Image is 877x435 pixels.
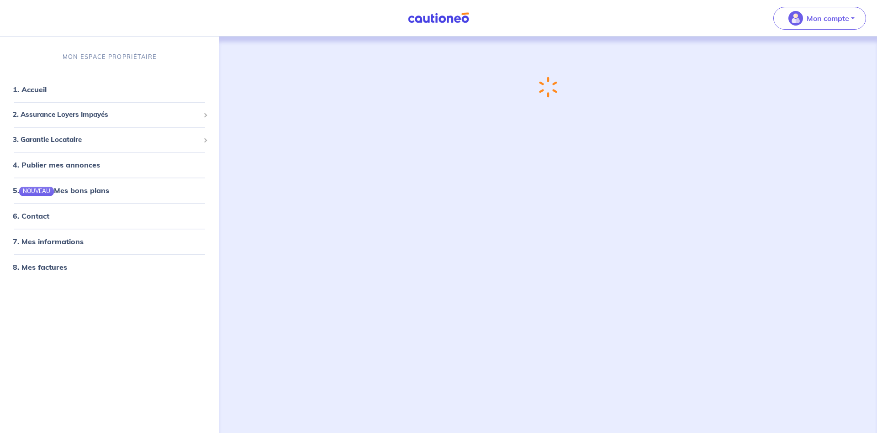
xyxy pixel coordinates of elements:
a: 4. Publier mes annonces [13,161,100,170]
div: 3. Garantie Locataire [4,131,216,149]
span: 2. Assurance Loyers Impayés [13,110,200,121]
img: Cautioneo [404,12,473,24]
div: 7. Mes informations [4,233,216,251]
div: 8. Mes factures [4,258,216,277]
div: 1. Accueil [4,81,216,99]
img: illu_account_valid_menu.svg [788,11,803,26]
a: 6. Contact [13,212,49,221]
div: 5.NOUVEAUMes bons plans [4,182,216,200]
a: 7. Mes informations [13,237,84,246]
p: MON ESPACE PROPRIÉTAIRE [63,52,157,61]
img: loading-spinner [537,75,559,100]
button: illu_account_valid_menu.svgMon compte [773,7,866,30]
a: 8. Mes factures [13,263,67,272]
a: 1. Accueil [13,85,47,94]
span: 3. Garantie Locataire [13,135,200,145]
a: 5.NOUVEAUMes bons plans [13,186,109,195]
div: 4. Publier mes annonces [4,156,216,174]
div: 2. Assurance Loyers Impayés [4,106,216,124]
div: 6. Contact [4,207,216,225]
p: Mon compte [807,13,849,24]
